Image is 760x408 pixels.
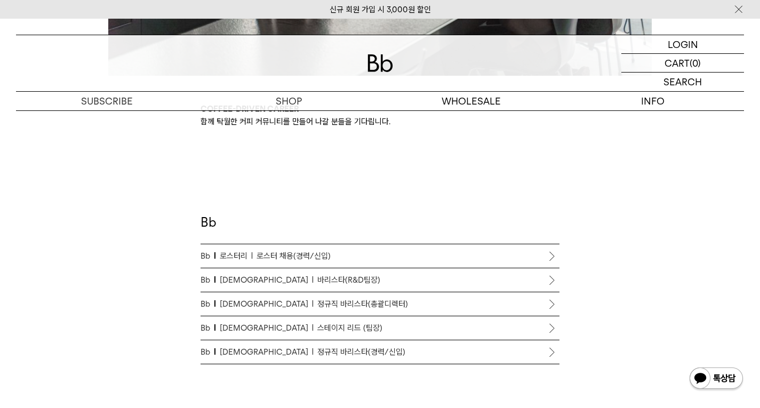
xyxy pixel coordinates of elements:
[201,346,215,358] span: Bb
[220,298,314,310] span: [DEMOGRAPHIC_DATA]
[201,102,559,128] div: 함께 탁월한 커피 커뮤니티를 만들어 나갈 분들을 기다립니다.
[201,244,559,268] a: Bb로스터리로스터 채용(경력/신입)
[220,322,314,334] span: [DEMOGRAPHIC_DATA]
[380,92,562,110] p: WHOLESALE
[201,268,559,292] a: Bb[DEMOGRAPHIC_DATA]바리스타(R&D팀장)
[621,35,744,54] a: LOGIN
[220,346,314,358] span: [DEMOGRAPHIC_DATA]
[621,54,744,73] a: CART (0)
[16,92,198,110] a: SUBSCRIBE
[689,366,744,392] img: 카카오톡 채널 1:1 채팅 버튼
[201,340,559,364] a: Bb[DEMOGRAPHIC_DATA]정규직 바리스타(경력/신입)
[317,274,380,286] span: 바리스타(R&D팀장)
[220,274,314,286] span: [DEMOGRAPHIC_DATA]
[317,298,408,310] span: 정규직 바리스타(총괄디렉터)
[198,92,380,110] a: SHOP
[317,322,382,334] span: 스테이지 리드 (팀장)
[668,35,698,53] p: LOGIN
[201,213,559,245] h2: Bb
[690,54,701,72] p: (0)
[201,292,559,316] a: Bb[DEMOGRAPHIC_DATA]정규직 바리스타(총괄디렉터)
[317,346,405,358] span: 정규직 바리스타(경력/신입)
[257,250,331,262] span: 로스터 채용(경력/신입)
[367,54,393,72] img: 로고
[201,274,215,286] span: Bb
[201,250,215,262] span: Bb
[201,298,215,310] span: Bb
[330,5,431,14] a: 신규 회원 가입 시 3,000원 할인
[665,54,690,72] p: CART
[220,250,253,262] span: 로스터리
[201,322,215,334] span: Bb
[663,73,702,91] p: SEARCH
[562,92,744,110] p: INFO
[201,316,559,340] a: Bb[DEMOGRAPHIC_DATA]스테이지 리드 (팀장)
